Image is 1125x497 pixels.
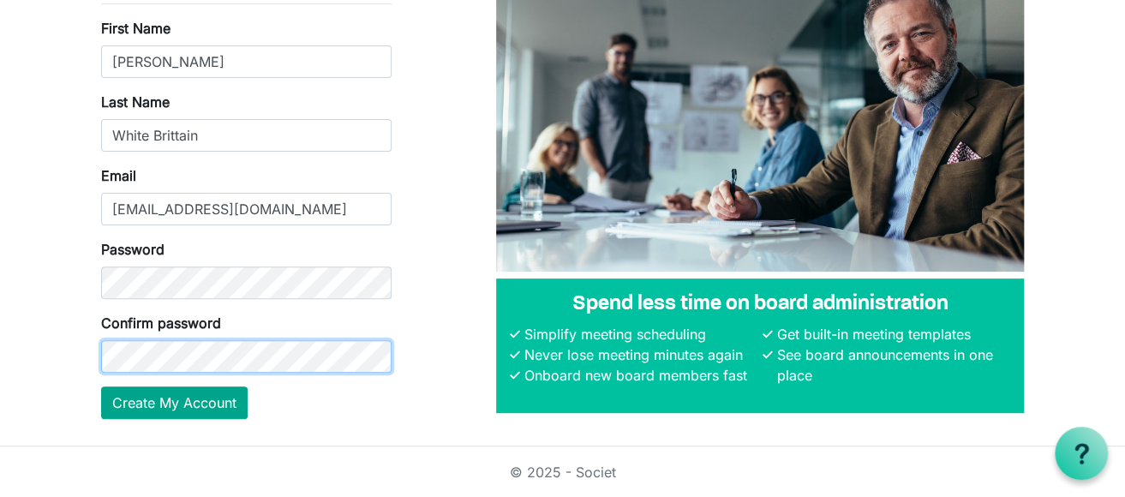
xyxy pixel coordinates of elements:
[101,18,171,39] label: First Name
[510,292,1010,317] h4: Spend less time on board administration
[772,324,1010,344] li: Get built-in meeting templates
[101,92,170,112] label: Last Name
[101,386,248,419] button: Create My Account
[520,344,758,365] li: Never lose meeting minutes again
[510,464,616,481] a: © 2025 - Societ
[101,313,221,333] label: Confirm password
[520,324,758,344] li: Simplify meeting scheduling
[101,165,136,186] label: Email
[520,365,758,386] li: Onboard new board members fast
[101,239,165,260] label: Password
[772,344,1010,386] li: See board announcements in one place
